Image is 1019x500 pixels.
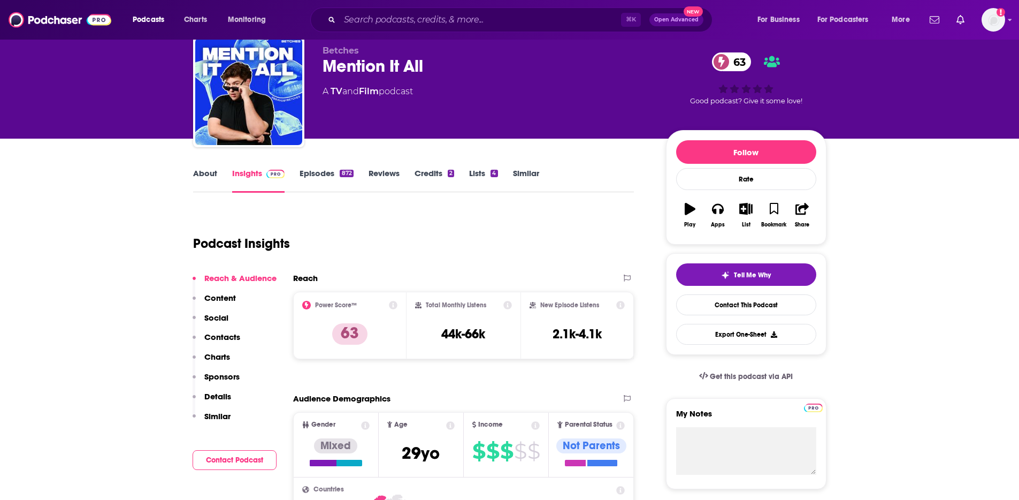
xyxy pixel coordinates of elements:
button: open menu [750,11,813,28]
svg: Add a profile image [997,8,1005,17]
span: Get this podcast via API [710,372,793,381]
span: For Business [757,12,800,27]
span: Gender [311,421,335,428]
div: Rate [676,168,816,190]
div: Play [684,222,695,228]
p: Social [204,313,228,323]
a: About [193,168,217,193]
span: Age [394,421,408,428]
span: Logged in as heidiv [982,8,1005,32]
p: Similar [204,411,231,421]
button: Apps [704,196,732,234]
span: 29 yo [402,443,440,464]
h1: Podcast Insights [193,236,290,252]
button: open menu [125,11,178,28]
div: Not Parents [556,438,626,453]
h2: Reach [293,273,318,283]
img: Podchaser Pro [804,404,823,412]
button: Show profile menu [982,8,1005,32]
h2: New Episode Listens [540,301,599,309]
img: User Profile [982,8,1005,32]
button: Charts [193,352,230,372]
p: Content [204,293,236,303]
button: List [732,196,760,234]
span: More [892,12,910,27]
input: Search podcasts, credits, & more... [340,11,621,28]
a: Episodes872 [300,168,353,193]
button: Similar [193,411,231,431]
img: Podchaser - Follow, Share and Rate Podcasts [9,10,111,30]
a: 63 [712,52,751,71]
span: and [342,86,359,96]
h3: 44k-66k [441,326,485,342]
span: ⌘ K [621,13,641,27]
button: Share [788,196,816,234]
button: Social [193,313,228,332]
p: Sponsors [204,372,240,382]
div: 4 [491,170,497,177]
button: Play [676,196,704,234]
a: Similar [513,168,539,193]
a: InsightsPodchaser Pro [232,168,285,193]
h3: 2.1k-4.1k [553,326,602,342]
img: Podchaser Pro [266,170,285,178]
span: New [684,6,703,17]
img: Mention It All [195,38,302,145]
div: 872 [340,170,353,177]
a: Show notifications dropdown [925,11,944,29]
span: $ [472,443,485,460]
button: Sponsors [193,372,240,391]
div: Share [795,222,809,228]
a: TV [331,86,342,96]
label: My Notes [676,408,816,427]
div: Apps [711,222,725,228]
button: open menu [810,11,884,28]
span: Podcasts [133,12,164,27]
a: Contact This Podcast [676,294,816,315]
h2: Audience Demographics [293,393,390,404]
span: Tell Me Why [734,271,771,279]
span: Monitoring [228,12,266,27]
button: Contacts [193,332,240,352]
span: $ [514,443,526,460]
span: Income [478,421,503,428]
span: $ [486,443,499,460]
img: tell me why sparkle [721,271,730,279]
span: Good podcast? Give it some love! [690,97,802,105]
h2: Total Monthly Listens [426,301,486,309]
span: For Podcasters [817,12,869,27]
button: Details [193,391,231,411]
button: tell me why sparkleTell Me Why [676,263,816,286]
button: Export One-Sheet [676,324,816,345]
div: 63Good podcast? Give it some love! [666,46,826,112]
button: open menu [220,11,280,28]
a: Reviews [369,168,400,193]
span: Countries [313,486,344,493]
span: Charts [184,12,207,27]
div: List [742,222,750,228]
button: Reach & Audience [193,273,277,293]
a: Show notifications dropdown [952,11,969,29]
div: Bookmark [761,222,786,228]
p: Contacts [204,332,240,342]
span: $ [527,443,540,460]
p: Reach & Audience [204,273,277,283]
span: Parental Status [565,421,612,428]
span: Open Advanced [654,17,699,22]
a: Pro website [804,402,823,412]
a: Charts [177,11,213,28]
div: Mixed [314,438,357,453]
p: Charts [204,352,230,362]
span: 63 [723,52,751,71]
div: 2 [448,170,454,177]
span: Betches [323,46,359,56]
p: 63 [332,323,367,345]
button: Contact Podcast [193,450,277,470]
a: Film [359,86,379,96]
p: Details [204,391,231,401]
a: Lists4 [469,168,497,193]
div: Search podcasts, credits, & more... [320,7,723,32]
h2: Power Score™ [315,301,357,309]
